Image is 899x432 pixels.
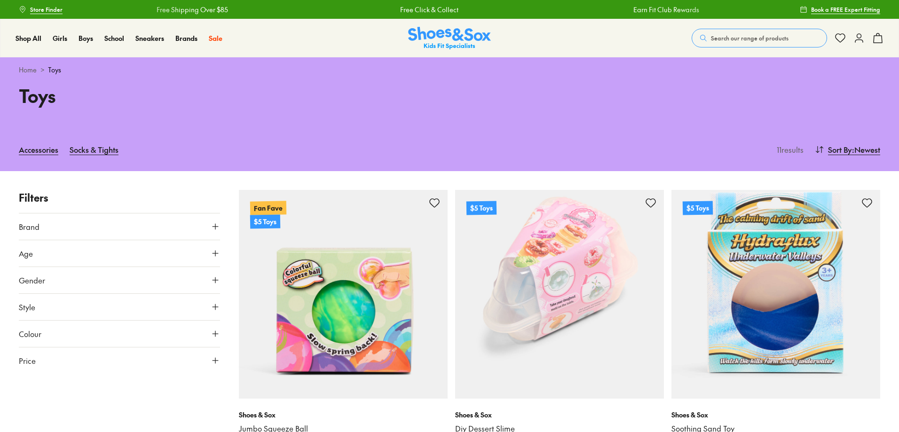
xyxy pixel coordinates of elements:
button: Brand [19,213,220,240]
button: Gender [19,267,220,293]
span: Search our range of products [711,34,789,42]
a: Sale [209,33,222,43]
p: 11 results [773,144,804,155]
a: Girls [53,33,67,43]
a: Earn Fit Club Rewards [633,5,699,15]
a: Sneakers [135,33,164,43]
span: Gender [19,275,45,286]
a: Home [19,65,37,75]
a: Shop All [16,33,41,43]
span: Sort By [828,144,852,155]
span: Brand [19,221,39,232]
a: $5 Toys [671,190,880,399]
a: Accessories [19,139,58,160]
a: Free Click & Collect [400,5,458,15]
p: Filters [19,190,220,205]
p: $5 Toys [250,214,280,228]
a: Book a FREE Expert Fitting [800,1,880,18]
span: Book a FREE Expert Fitting [811,5,880,14]
a: $5 Toys [455,190,664,399]
button: Age [19,240,220,267]
span: Toys [48,65,61,75]
p: Shoes & Sox [455,410,664,420]
h1: Toys [19,82,438,109]
p: Shoes & Sox [671,410,880,420]
a: Store Finder [19,1,63,18]
a: Socks & Tights [70,139,118,160]
button: Search our range of products [692,29,827,47]
a: Brands [175,33,197,43]
p: $5 Toys [683,201,713,215]
button: Price [19,347,220,374]
a: Boys [79,33,93,43]
span: Age [19,248,33,259]
span: Colour [19,328,41,339]
span: Store Finder [30,5,63,14]
img: SNS_Logo_Responsive.svg [408,27,491,50]
div: > [19,65,880,75]
button: Sort By:Newest [815,139,880,160]
span: : Newest [852,144,880,155]
a: Free Shipping Over $85 [156,5,228,15]
button: Style [19,294,220,320]
p: $5 Toys [466,201,497,215]
p: Fan Fave [250,201,286,215]
button: Colour [19,321,220,347]
span: Style [19,301,35,313]
a: Shoes & Sox [408,27,491,50]
span: Price [19,355,36,366]
a: Fan Fave$5 Toys [239,190,448,399]
a: School [104,33,124,43]
p: Shoes & Sox [239,410,448,420]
